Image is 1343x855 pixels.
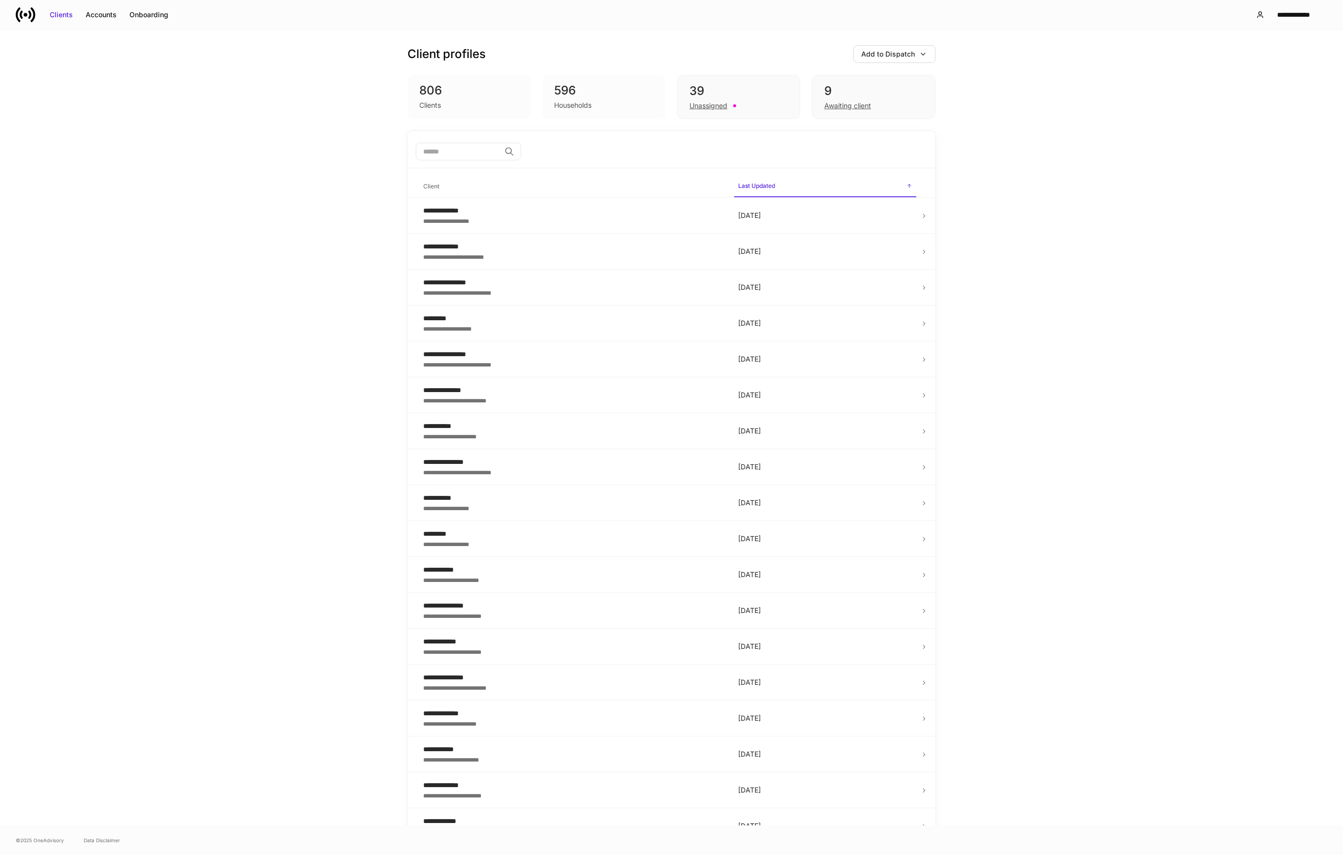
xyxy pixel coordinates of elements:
[812,75,935,119] div: 9Awaiting client
[420,83,519,98] div: 806
[123,7,175,23] button: Onboarding
[50,10,73,20] div: Clients
[862,49,915,59] div: Add to Dispatch
[738,462,912,472] p: [DATE]
[738,821,912,831] p: [DATE]
[738,211,912,220] p: [DATE]
[738,181,775,190] h6: Last Updated
[79,7,123,23] button: Accounts
[738,785,912,795] p: [DATE]
[408,46,486,62] h3: Client profiles
[16,836,64,844] span: © 2025 OneAdvisory
[424,182,440,191] h6: Client
[738,641,912,651] p: [DATE]
[738,749,912,759] p: [DATE]
[43,7,79,23] button: Clients
[420,100,441,110] div: Clients
[689,83,788,99] div: 39
[420,177,726,197] span: Client
[554,83,654,98] div: 596
[824,101,871,111] div: Awaiting client
[738,498,912,508] p: [DATE]
[738,318,912,328] p: [DATE]
[738,570,912,580] p: [DATE]
[738,606,912,615] p: [DATE]
[738,282,912,292] p: [DATE]
[824,83,923,99] div: 9
[738,246,912,256] p: [DATE]
[738,426,912,436] p: [DATE]
[738,390,912,400] p: [DATE]
[738,534,912,544] p: [DATE]
[738,354,912,364] p: [DATE]
[853,45,936,63] button: Add to Dispatch
[677,75,800,119] div: 39Unassigned
[554,100,592,110] div: Households
[129,10,168,20] div: Onboarding
[738,677,912,687] p: [DATE]
[734,176,916,197] span: Last Updated
[86,10,117,20] div: Accounts
[84,836,120,844] a: Data Disclaimer
[738,713,912,723] p: [DATE]
[689,101,727,111] div: Unassigned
